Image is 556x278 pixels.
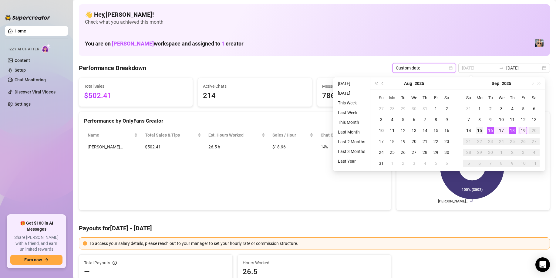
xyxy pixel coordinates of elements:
span: $502.41 [84,90,188,102]
td: 2025-08-30 [441,147,452,158]
td: $18.96 [269,141,317,153]
td: 2025-10-05 [463,158,474,169]
span: Sales / Hour [272,132,308,138]
td: 2025-08-22 [430,136,441,147]
div: Open Intercom Messenger [535,257,550,272]
div: 24 [498,138,505,145]
td: 2025-08-20 [409,136,420,147]
div: 1 [432,105,440,112]
div: 30 [487,149,494,156]
input: End date [506,65,541,71]
div: 10 [378,127,385,134]
td: 2025-08-05 [398,114,409,125]
td: 2025-08-25 [387,147,398,158]
div: 7 [465,116,472,123]
div: 17 [378,138,385,145]
button: Previous month (PageUp) [379,77,386,90]
div: 8 [432,116,440,123]
td: 2025-09-06 [441,158,452,169]
span: 14 % [321,144,330,150]
td: 2025-09-17 [496,125,507,136]
div: 28 [389,105,396,112]
th: Sa [529,92,540,103]
text: [PERSON_NAME]… [438,199,468,203]
button: Choose a month [404,77,412,90]
span: Total Sales & Tips [145,132,196,138]
td: 2025-08-17 [376,136,387,147]
td: 2025-08-12 [398,125,409,136]
div: To access your salary details, please reach out to your manager to set your hourly rate or commis... [89,240,546,247]
span: 1 [221,40,224,47]
div: 6 [531,105,538,112]
td: 2025-10-10 [518,158,529,169]
td: 2025-10-09 [507,158,518,169]
span: Check what you achieved this month [85,19,544,25]
td: 2025-08-28 [420,147,430,158]
div: 4 [421,160,429,167]
h4: Payouts for [DATE] - [DATE] [79,224,550,232]
div: 17 [498,127,505,134]
td: 2025-08-09 [441,114,452,125]
div: 10 [498,116,505,123]
td: 2025-07-30 [409,103,420,114]
th: Sa [441,92,452,103]
div: 3 [498,105,505,112]
div: 30 [443,149,450,156]
div: 2 [399,160,407,167]
a: Setup [15,68,26,73]
td: 2025-09-18 [507,125,518,136]
td: 2025-10-03 [518,147,529,158]
div: 1 [389,160,396,167]
span: arrow-right [44,258,49,262]
th: Su [376,92,387,103]
li: This Week [335,99,368,107]
th: Tu [485,92,496,103]
div: 20 [531,127,538,134]
div: 14 [465,127,472,134]
td: 2025-08-07 [420,114,430,125]
span: Earn now [24,257,42,262]
li: Last Month [335,128,368,136]
td: 2025-08-29 [430,147,441,158]
span: to [499,66,504,70]
th: Tu [398,92,409,103]
td: 2025-08-27 [409,147,420,158]
td: 2025-08-19 [398,136,409,147]
li: [DATE] [335,80,368,87]
th: We [409,92,420,103]
td: 2025-07-31 [420,103,430,114]
div: 29 [476,149,483,156]
div: 27 [410,149,418,156]
div: 18 [389,138,396,145]
div: 5 [465,160,472,167]
td: 2025-10-02 [507,147,518,158]
td: 2025-09-01 [474,103,485,114]
span: exclamation-circle [83,241,87,246]
td: $502.41 [141,141,205,153]
td: 2025-09-01 [387,158,398,169]
td: 2025-08-18 [387,136,398,147]
td: 2025-08-03 [376,114,387,125]
td: 2025-09-10 [496,114,507,125]
button: Choose a year [415,77,424,90]
td: 2025-09-05 [430,158,441,169]
div: 4 [531,149,538,156]
div: 2 [487,105,494,112]
div: 8 [476,116,483,123]
h1: You are on workspace and assigned to creator [85,40,244,47]
h4: Performance Breakdown [79,64,146,72]
div: 9 [443,116,450,123]
div: 28 [421,149,429,156]
td: 2025-09-28 [463,147,474,158]
div: 10 [520,160,527,167]
a: Settings [15,102,31,107]
a: Content [15,58,30,63]
div: 5 [399,116,407,123]
div: 14 [421,127,429,134]
td: 2025-10-04 [529,147,540,158]
td: 2025-09-09 [485,114,496,125]
td: 2025-09-29 [474,147,485,158]
span: Custom date [396,63,452,73]
td: 2025-09-13 [529,114,540,125]
span: Active Chats [203,83,307,90]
